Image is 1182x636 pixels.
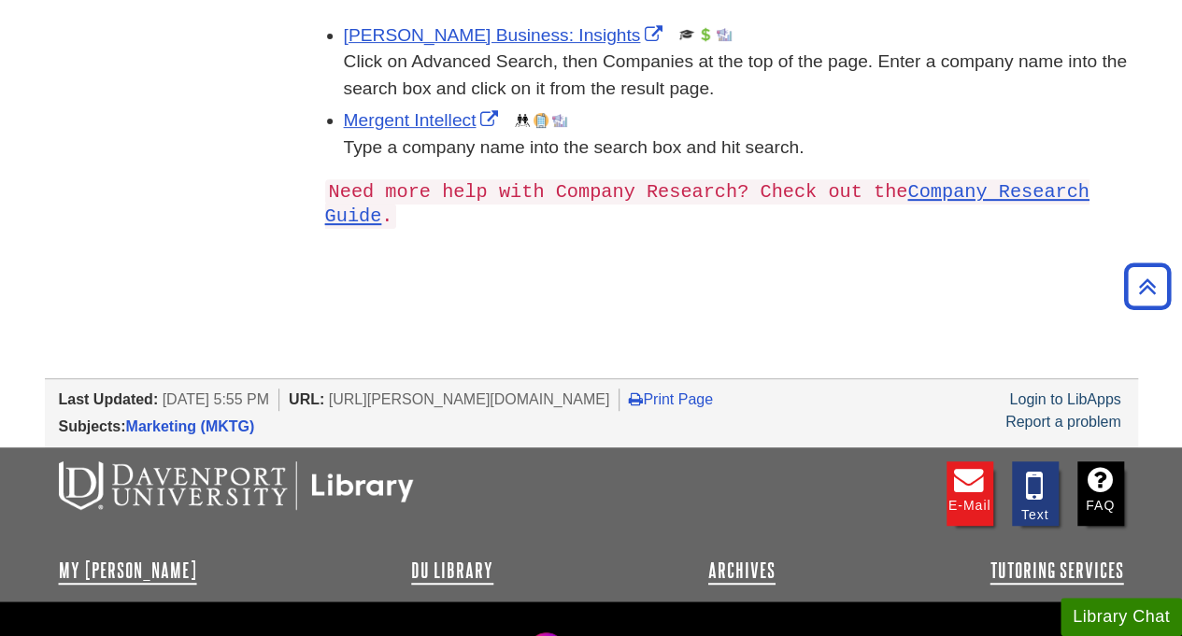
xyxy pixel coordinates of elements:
span: Last Updated: [59,391,159,407]
div: Click on Advanced Search, then Companies at the top of the page. Enter a company name into the se... [344,49,1138,103]
a: FAQ [1077,461,1124,526]
a: Company Research Guide [325,181,1089,226]
a: DU Library [411,559,493,582]
img: Company Information [534,113,548,128]
a: Link opens in new window [344,110,504,130]
span: Subjects: [59,418,126,434]
a: Tutoring Services [990,559,1123,582]
img: Industry Report [717,27,732,42]
button: Library Chat [1061,598,1182,636]
a: Archives [708,559,776,582]
a: Back to Top [1118,274,1177,299]
img: DU Libraries [59,461,414,510]
a: Login to LibApps [1009,391,1120,407]
a: Report a problem [1005,414,1121,430]
div: Type a company name into the search box and hit search. [344,134,1138,162]
img: Scholarly or Peer Reviewed [679,27,694,42]
code: Need more help with Company Research? Check out the . [325,179,1089,228]
a: Text [1012,461,1059,526]
a: Marketing (MKTG) [126,418,255,434]
img: Industry Report [552,113,567,128]
a: Print Page [629,391,713,407]
a: My [PERSON_NAME] [59,559,197,582]
img: Demographics [515,113,530,128]
span: [DATE] 5:55 PM [163,391,269,407]
span: [URL][PERSON_NAME][DOMAIN_NAME] [329,391,610,407]
span: URL: [289,391,324,407]
i: Print Page [629,391,643,406]
a: E-mail [947,461,993,526]
a: Link opens in new window [344,25,668,45]
img: Financial Report [698,27,713,42]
